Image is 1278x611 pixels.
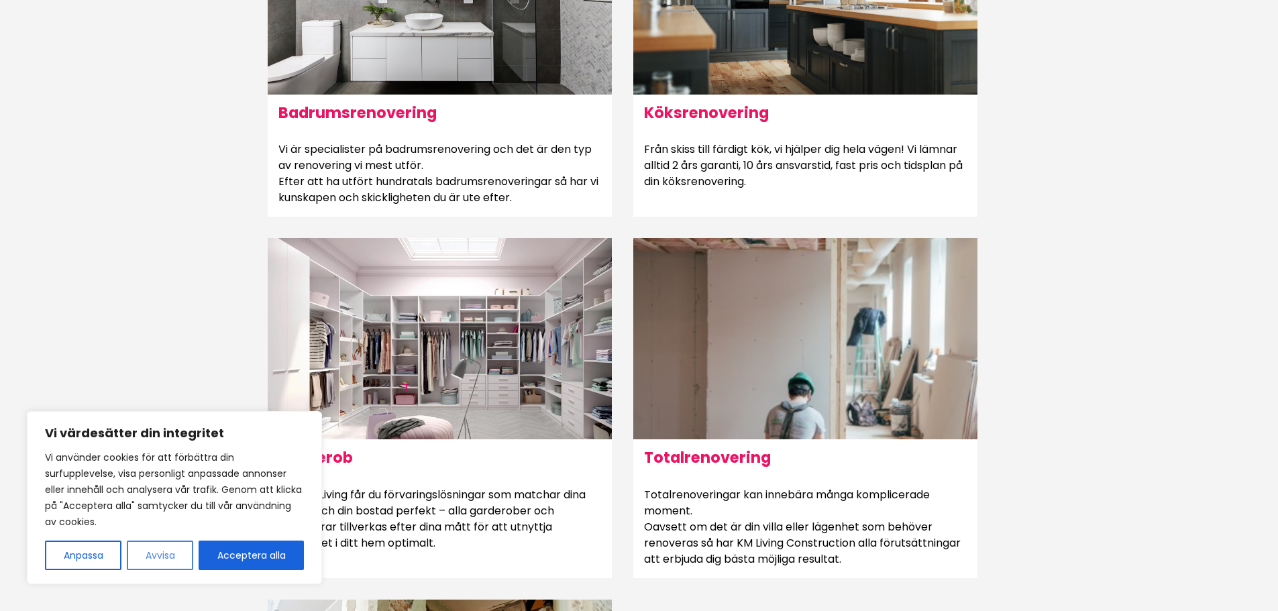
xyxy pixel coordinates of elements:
[633,476,977,578] p: Totalrenoveringar kan innebära många komplicerade moment. Oavsett om det är din villa eller lägen...
[199,541,304,570] button: Acceptera alla
[633,131,977,201] p: Från skiss till färdigt kök, vi hjälper dig hela vägen! Vi lämnar alltid 2 års garanti, 10 års an...
[127,541,193,570] button: Avvisa
[268,439,612,476] h6: Garderob
[45,449,304,530] p: Vi använder cookies för att förbättra din surfupplevelse, visa personligt anpassade annonser elle...
[633,439,977,476] h6: Totalrenovering
[633,95,977,131] h6: Köksrenovering
[268,95,612,131] h6: Badrumsrenovering
[45,425,304,441] p: Vi värdesätter din integritet
[268,238,612,561] a: Garderob Hos KM Living får du förvaringslösningar som matchar dina behov och din bostad perfekt –...
[45,541,121,570] button: Anpassa
[633,238,977,577] a: Totalrenovering Totalrenoveringar kan innebära många komplicerade moment.Oavsett om det är din vi...
[268,131,612,217] p: Vi är specialister på badrumsrenovering och det är den typ av renovering vi mest utför. Efter att...
[268,476,612,562] p: Hos KM Living får du förvaringslösningar som matchar dina behov och din bostad perfekt – alla gar...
